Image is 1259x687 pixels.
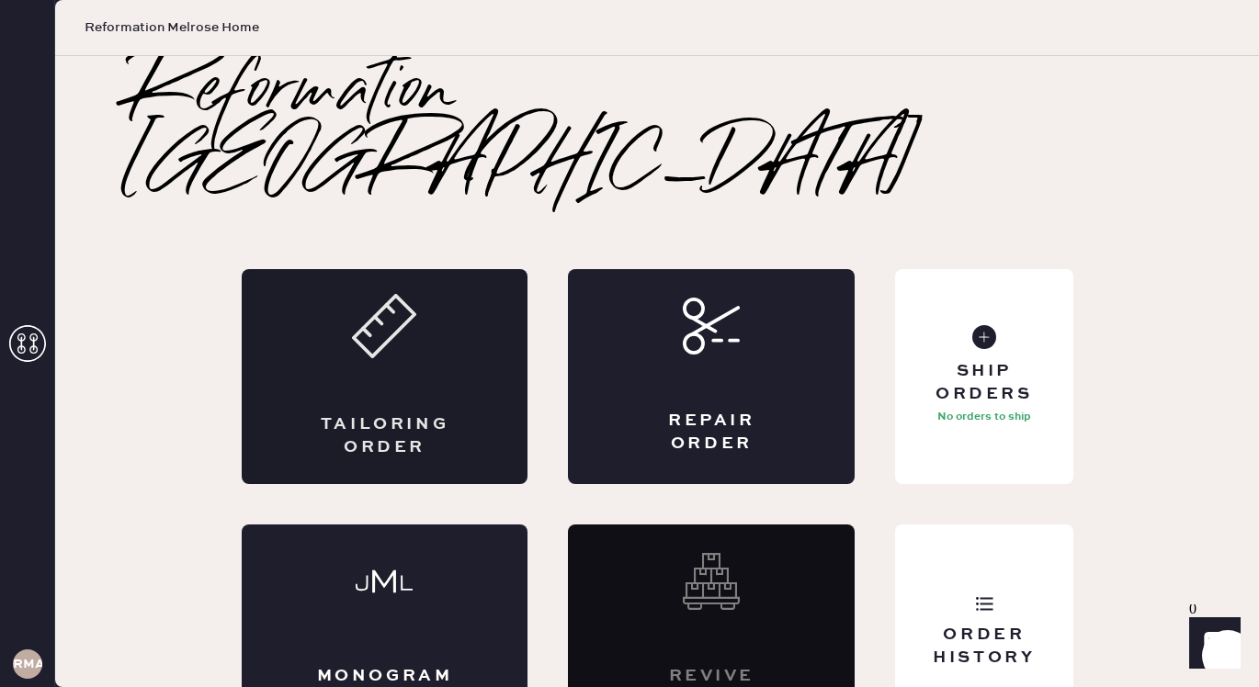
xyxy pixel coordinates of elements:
h2: Reformation [GEOGRAPHIC_DATA] [129,56,1185,203]
span: Reformation Melrose Home [85,18,259,37]
p: No orders to ship [937,406,1031,428]
h3: RMA [13,658,42,670]
div: Ship Orders [910,360,1058,406]
div: Order History [910,624,1058,670]
div: Repair Order [641,410,781,456]
div: Tailoring Order [315,413,455,459]
iframe: Front Chat [1172,604,1251,683]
